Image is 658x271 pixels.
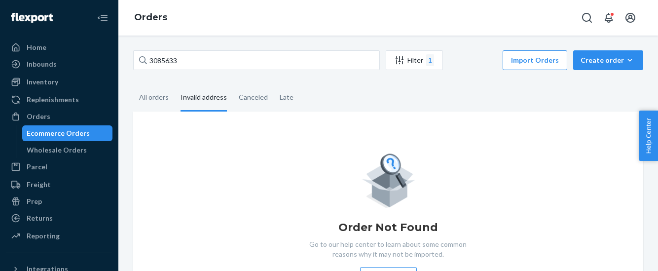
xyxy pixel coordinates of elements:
[6,194,112,209] a: Prep
[134,12,167,23] a: Orders
[426,54,434,66] div: 1
[621,8,640,28] button: Open account menu
[302,239,475,259] p: Go to our help center to learn about some common reasons why it may not be imported.
[362,151,415,208] img: Empty list
[22,142,113,158] a: Wholesale Orders
[126,3,175,32] ol: breadcrumbs
[27,77,58,87] div: Inventory
[239,84,268,110] div: Canceled
[6,159,112,175] a: Parcel
[27,196,42,206] div: Prep
[6,228,112,244] a: Reporting
[338,220,438,235] h1: Order Not Found
[6,39,112,55] a: Home
[6,92,112,108] a: Replenishments
[581,55,636,65] div: Create order
[27,112,50,121] div: Orders
[181,84,227,112] div: Invalid address
[22,125,113,141] a: Ecommerce Orders
[27,95,79,105] div: Replenishments
[639,111,658,161] button: Help Center
[280,84,293,110] div: Late
[599,8,619,28] button: Open notifications
[573,50,643,70] button: Create order
[27,213,53,223] div: Returns
[6,210,112,226] a: Returns
[27,59,57,69] div: Inbounds
[386,50,443,70] button: Filter
[27,145,87,155] div: Wholesale Orders
[27,42,46,52] div: Home
[577,8,597,28] button: Open Search Box
[386,54,442,66] div: Filter
[6,109,112,124] a: Orders
[503,50,567,70] button: Import Orders
[27,231,60,241] div: Reporting
[27,162,47,172] div: Parcel
[133,50,380,70] input: Search orders
[6,177,112,193] a: Freight
[11,13,53,23] img: Flexport logo
[93,8,112,28] button: Close Navigation
[27,128,90,138] div: Ecommerce Orders
[6,56,112,72] a: Inbounds
[27,180,51,190] div: Freight
[139,84,169,110] div: All orders
[6,74,112,90] a: Inventory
